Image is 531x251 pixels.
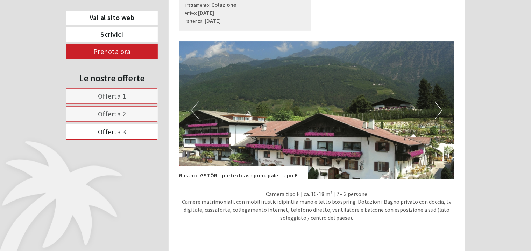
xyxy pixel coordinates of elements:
[101,66,265,70] small: 14:26
[66,27,158,42] a: Scrivici
[98,91,126,100] span: Offerta 1
[179,166,308,179] div: Gasthof GSTÖR – parte d casa principale – tipo E
[66,72,158,84] div: Le nostre offerte
[185,2,211,8] small: Trattamento:
[435,102,442,119] button: Next
[191,102,199,119] button: Previous
[66,44,158,59] a: Prenota ora
[185,18,204,24] small: Partenza:
[101,75,265,80] div: Lei
[101,121,265,125] small: 14:29
[198,9,214,16] b: [DATE]
[212,1,236,8] b: Colazione
[119,2,157,14] div: mercoledì
[98,127,126,136] span: Offerta 3
[98,73,270,127] div: Inoltre, volevo avere una conferma perchè , leggendo con più attenzione la vs. offerta , mi sono ...
[179,41,455,179] img: image
[66,11,158,25] a: Vai al sito web
[239,182,276,197] button: Invia
[205,17,221,24] b: [DATE]
[98,11,270,72] div: buongiorno e grazie per la celere risposta, siccome vorrei che l'interno importo fosse addebitato...
[98,109,126,118] span: Offerta 2
[185,10,197,16] small: Arrivo:
[179,190,455,222] p: Camera tipo E | ca. 16-18 m² | 2 – 3 persone Camere matrimoniali, con mobili rustici dipinti a ma...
